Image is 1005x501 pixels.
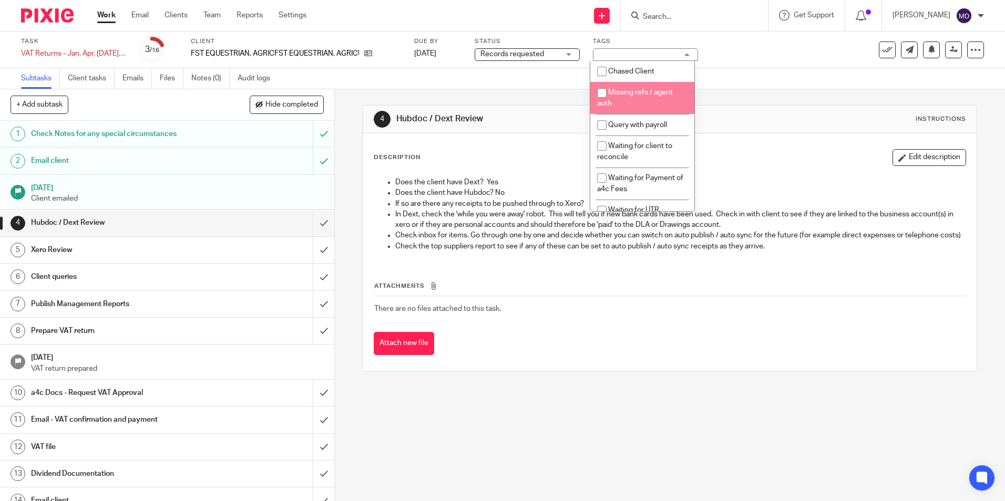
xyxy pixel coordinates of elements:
span: Query with payroll [608,121,667,129]
p: Description [374,153,421,162]
p: Check the top suppliers report to see if any of these can be set to auto publish / auto sync rece... [395,241,965,252]
label: Due by [414,37,462,46]
a: Reports [237,10,263,20]
p: If so are there any receipts to be pushed through to Xero? [395,199,965,209]
p: Does the client have Dext? Yes [395,177,965,187]
div: 13 [11,466,25,481]
a: Settings [279,10,306,20]
div: 10 [11,385,25,400]
h1: Xero Review [31,242,212,258]
input: Search [642,13,736,22]
a: Team [203,10,221,20]
a: Audit logs [238,68,278,89]
span: Hide completed [265,101,318,109]
div: VAT Returns - Jan, Apr, [DATE], Oct [21,48,126,59]
a: Work [97,10,116,20]
div: 11 [11,412,25,427]
span: Waiting for UTR [608,206,659,214]
div: 6 [11,269,25,284]
p: [PERSON_NAME] [893,10,950,20]
label: Status [475,37,580,46]
button: Attach new file [374,332,434,356]
p: Does the client have Hubdoc? No [395,187,965,198]
span: Waiting for client to reconcile [597,142,672,161]
a: Email [131,10,149,20]
div: 7 [11,297,25,311]
span: Waiting for Payment of a4c Fees [597,174,683,193]
h1: [DATE] [31,350,324,363]
small: /16 [150,47,159,53]
div: 4 [11,216,25,231]
div: VAT Returns - Jan, Apr, Jul, Oct [21,48,126,59]
h1: Prepare VAT return [31,323,212,339]
div: 12 [11,440,25,454]
img: svg%3E [956,7,972,24]
span: There are no files attached to this task. [374,305,501,312]
a: Emails [122,68,152,89]
span: Chased Client [608,68,654,75]
label: Client [191,37,401,46]
div: 1 [11,127,25,141]
label: Task [21,37,126,46]
p: FST EQUESTRIAN, AGRICFST EQUESTRIAN, AGRICULTURAL & ESTATE MANAGEMENT LIMITEDLTURAL & ESTATE MANA... [191,48,359,59]
span: Missing refs / agent auth [597,89,673,107]
h1: [DATE] [31,180,324,193]
button: Hide completed [250,96,324,113]
span: Records requested [480,50,544,58]
h1: Email client [31,153,212,169]
button: + Add subtask [11,96,68,113]
h1: Check Notes for any special circumstances [31,126,212,142]
h1: Client queries [31,269,212,285]
a: Client tasks [68,68,115,89]
p: VAT return prepared [31,363,324,374]
div: 2 [11,154,25,169]
h1: Hubdoc / Dext Review [396,113,692,124]
h1: Dividend Documentation [31,466,212,482]
h1: a4c Docs - Request VAT Approval [31,385,212,401]
div: 3 [145,44,159,56]
img: Pixie [21,8,74,23]
a: Clients [165,10,188,20]
a: Notes (0) [191,68,230,89]
h1: Email - VAT confirmation and payment [31,412,212,427]
a: Files [160,68,183,89]
div: 5 [11,243,25,257]
label: Tags [593,37,698,46]
h1: VAT file [31,439,212,455]
a: Subtasks [21,68,60,89]
p: Check inbox for items. Go through one by one and decide whether you can switch on auto publish / ... [395,230,965,241]
div: 8 [11,323,25,338]
button: Edit description [893,149,966,166]
h1: Hubdoc / Dext Review [31,215,212,231]
h1: Publish Management Reports [31,296,212,312]
span: [DATE] [414,50,436,57]
div: Instructions [916,115,966,123]
p: Client emailed [31,193,324,204]
span: Attachments [374,283,425,289]
span: Get Support [794,12,834,19]
p: In Dext, check the 'while you were away' robot. This will tell you if new bank cards have been us... [395,209,965,231]
div: 4 [374,111,391,128]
